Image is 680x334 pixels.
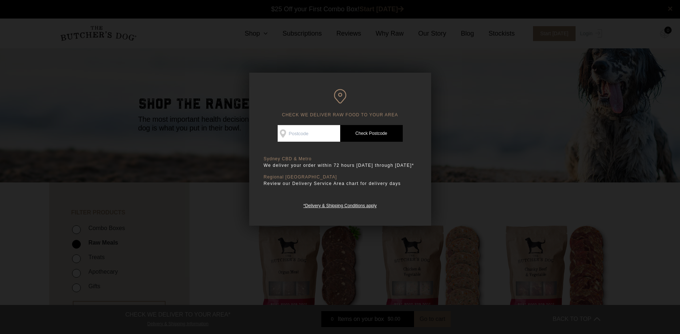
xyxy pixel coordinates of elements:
a: Check Postcode [340,125,403,142]
input: Postcode [278,125,340,142]
a: *Delivery & Shipping Conditions apply [303,201,377,208]
h6: CHECK WE DELIVER RAW FOOD TO YOUR AREA [264,89,417,118]
p: Sydney CBD & Metro [264,156,417,162]
p: We deliver your order within 72 hours [DATE] through [DATE]* [264,162,417,169]
p: Review our Delivery Service Area chart for delivery days [264,180,417,187]
p: Regional [GEOGRAPHIC_DATA] [264,174,417,180]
